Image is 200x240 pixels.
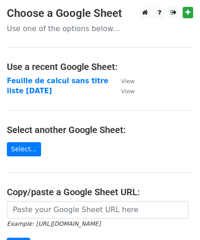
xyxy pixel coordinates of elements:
h4: Copy/paste a Google Sheet URL: [7,187,193,197]
a: View [112,87,135,95]
small: Example: [URL][DOMAIN_NAME] [7,220,100,227]
a: Select... [7,142,41,156]
a: View [112,77,135,85]
input: Paste your Google Sheet URL here [7,201,189,219]
a: Feuille de calcul sans titre [7,77,108,85]
small: View [121,88,135,95]
h3: Choose a Google Sheet [7,7,193,20]
h4: Use a recent Google Sheet: [7,61,193,72]
small: View [121,78,135,85]
p: Use one of the options below... [7,24,193,33]
h4: Select another Google Sheet: [7,124,193,135]
a: liste [DATE] [7,87,52,95]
